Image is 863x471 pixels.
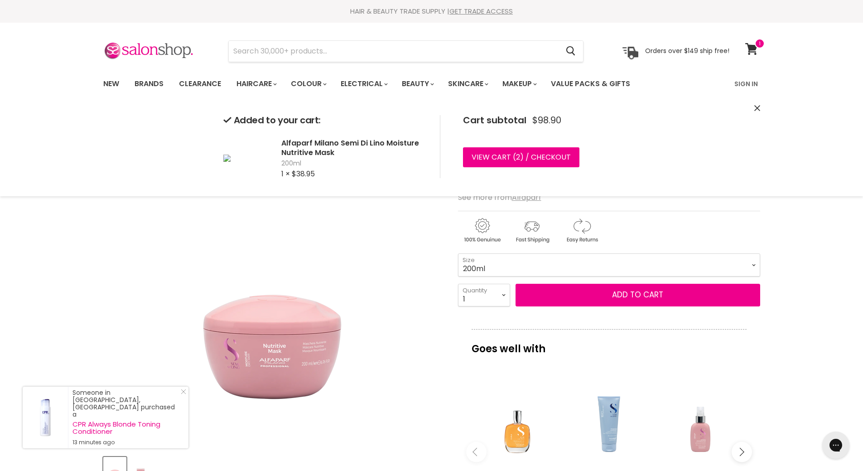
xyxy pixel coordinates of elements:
div: Someone in [GEOGRAPHIC_DATA], [GEOGRAPHIC_DATA] purchased a [72,389,179,446]
span: Add to cart [612,289,663,300]
a: Beauty [395,74,439,93]
a: GET TRADE ACCESS [449,6,513,16]
nav: Main [92,71,771,97]
a: Clearance [172,74,228,93]
small: 13 minutes ago [72,439,179,446]
a: Sign In [729,74,763,93]
svg: Close Icon [181,389,186,394]
select: Quantity [458,284,510,306]
h2: Added to your cart: [223,115,425,126]
span: 2 [516,152,520,162]
span: $38.95 [292,169,315,179]
span: See more from [458,192,541,203]
a: Alfaparf [512,192,541,203]
img: genuine.gif [458,217,506,244]
a: View cart (2) / Checkout [463,147,579,167]
button: Search [559,41,583,62]
a: Skincare [441,74,494,93]
p: Goes well with [472,329,747,359]
iframe: Gorgias live chat messenger [818,428,854,462]
form: Product [228,40,583,62]
ul: Main menu [96,71,683,97]
a: Value Packs & Gifts [544,74,637,93]
span: $98.90 [532,115,561,126]
button: Add to cart [516,284,760,306]
div: Alfaparf Milano Semi Di Lino Moisture Nutritive Mask image. Click or Scroll to Zoom. [103,110,442,448]
input: Search [229,41,559,62]
a: Makeup [496,74,542,93]
a: Brands [128,74,170,93]
a: Colour [284,74,332,93]
img: Alfaparf Milano Semi Di Lino Moisture Nutritive Mask [223,155,231,162]
a: Haircare [230,74,282,93]
a: New [96,74,126,93]
a: Visit product page [23,387,68,448]
button: Close [754,104,760,113]
div: HAIR & BEAUTY TRADE SUPPLY | [92,7,771,16]
p: Orders over $149 ship free! [645,47,729,55]
h2: Alfaparf Milano Semi Di Lino Moisture Nutritive Mask [281,138,425,157]
img: returns.gif [558,217,606,244]
img: shipping.gif [508,217,556,244]
a: Close Notification [177,389,186,398]
a: Electrical [334,74,393,93]
span: 1 × [281,169,290,179]
span: 200ml [281,159,425,168]
span: Cart subtotal [463,114,526,126]
a: CPR Always Blonde Toning Conditioner [72,421,179,435]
